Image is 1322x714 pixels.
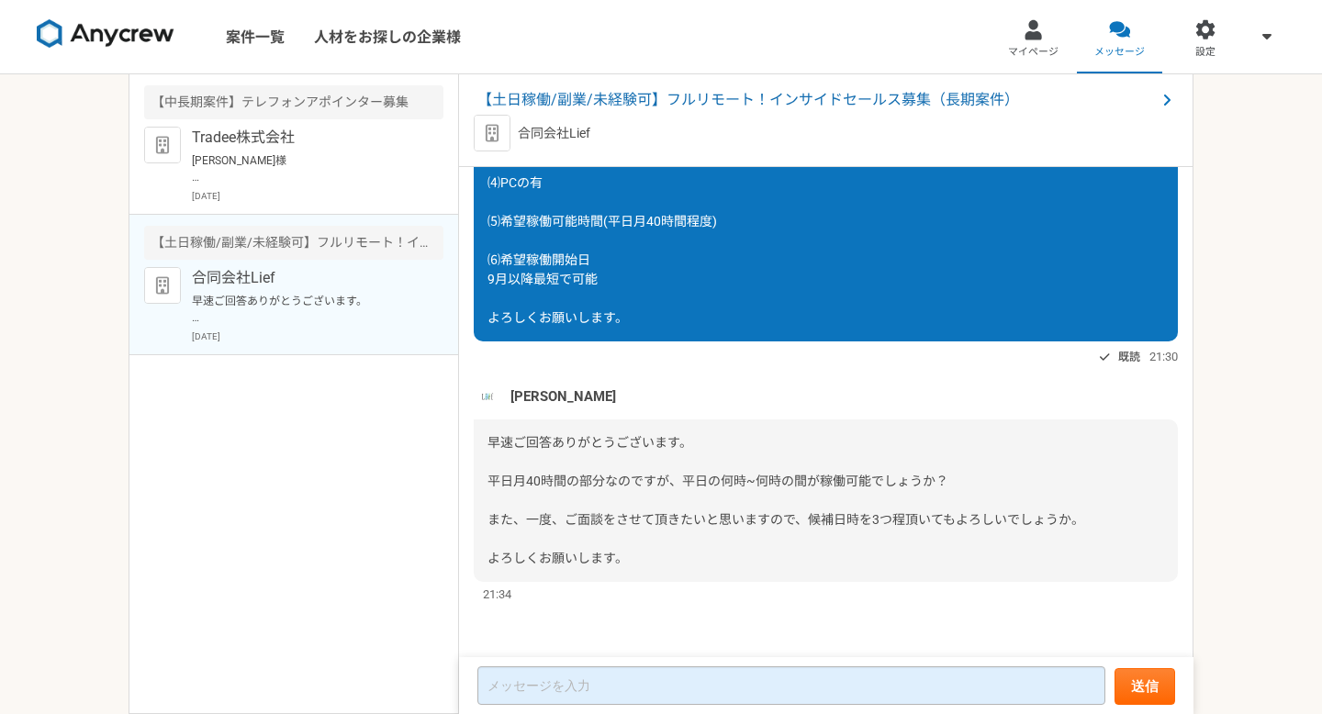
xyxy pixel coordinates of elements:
img: unnamed.png [474,383,501,410]
span: 設定 [1195,45,1216,60]
img: default_org_logo-42cde973f59100197ec2c8e796e4974ac8490bb5b08a0eb061ff975e4574aa76.png [474,115,510,151]
p: [DATE] [192,189,443,203]
span: メッセージ [1094,45,1145,60]
img: default_org_logo-42cde973f59100197ec2c8e796e4974ac8490bb5b08a0eb061ff975e4574aa76.png [144,267,181,304]
span: 21:30 [1149,348,1178,365]
p: 合同会社Lief [518,124,590,143]
p: 合同会社Lief [192,267,419,289]
img: default_org_logo-42cde973f59100197ec2c8e796e4974ac8490bb5b08a0eb061ff975e4574aa76.png [144,127,181,163]
span: 21:34 [483,586,511,603]
div: 【土日稼働/副業/未経験可】フルリモート！インサイドセールス募集（長期案件） [144,226,443,260]
span: 早速ご回答ありがとうございます。 平日月40時間の部分なのですが、平日の何時~何時の間が稼働可能でしょうか？ また、一度、ご面談をさせて頂きたいと思いますので、候補日時を3つ程頂いてもよろしいで... [487,435,1084,565]
div: 【中長期案件】テレフォンアポインター募集 [144,85,443,119]
p: Tradee株式会社 [192,127,419,149]
img: 8DqYSo04kwAAAAASUVORK5CYII= [37,19,174,49]
p: [DATE] [192,329,443,343]
span: マイページ [1008,45,1059,60]
span: 【土日稼働/副業/未経験可】フルリモート！インサイドセールス募集（長期案件） [477,89,1156,111]
span: 既読 [1118,346,1140,368]
span: [PERSON_NAME] [510,386,616,407]
button: 送信 [1115,668,1175,705]
p: [PERSON_NAME]様 お世話になります。 例えば平日の12時〜15時の稼働や、日によって午前中稼働などその辺は臨機応変に対応可能ですか？ [PERSON_NAME] [192,152,419,185]
p: 早速ご回答ありがとうございます。 平日月40時間の部分なのですが、平日の何時~何時の間が稼働可能でしょうか？ また、一度、ご面談をさせて頂きたいと思いますので、候補日時を3つ程頂いてもよろしいで... [192,293,419,326]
